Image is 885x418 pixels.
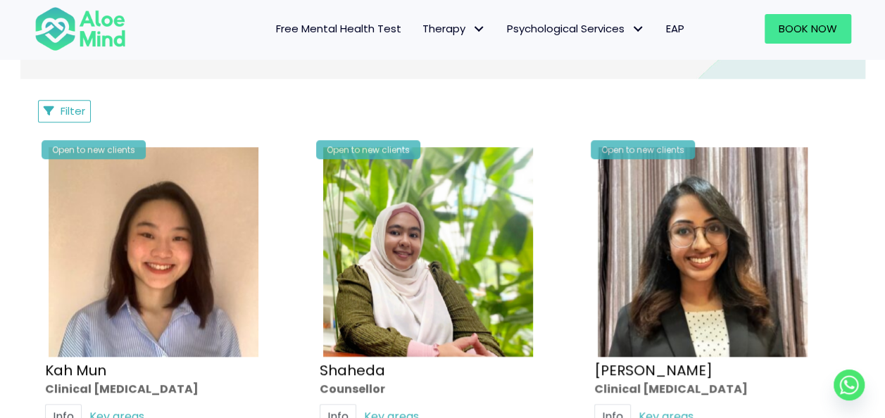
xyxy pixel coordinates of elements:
[34,6,126,52] img: Aloe mind Logo
[594,380,841,396] div: Clinical [MEDICAL_DATA]
[591,140,695,159] div: Open to new clients
[265,14,412,44] a: Free Mental Health Test
[496,14,655,44] a: Psychological ServicesPsychological Services: submenu
[422,21,486,36] span: Therapy
[45,360,106,379] a: Kah Mun
[144,14,695,44] nav: Menu
[61,103,85,118] span: Filter
[49,147,258,357] img: Kah Mun-profile-crop-300×300
[38,100,92,122] button: Filter Listings
[779,21,837,36] span: Book Now
[276,21,401,36] span: Free Mental Health Test
[320,380,566,396] div: Counsellor
[323,147,533,357] img: Shaheda Counsellor
[42,140,146,159] div: Open to new clients
[507,21,645,36] span: Psychological Services
[469,19,489,39] span: Therapy: submenu
[412,14,496,44] a: TherapyTherapy: submenu
[628,19,648,39] span: Psychological Services: submenu
[666,21,684,36] span: EAP
[598,147,808,357] img: croped-Anita_Profile-photo-300×300
[655,14,695,44] a: EAP
[45,380,291,396] div: Clinical [MEDICAL_DATA]
[316,140,420,159] div: Open to new clients
[834,369,865,400] a: Whatsapp
[594,360,713,379] a: [PERSON_NAME]
[765,14,851,44] a: Book Now
[320,360,385,379] a: Shaheda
